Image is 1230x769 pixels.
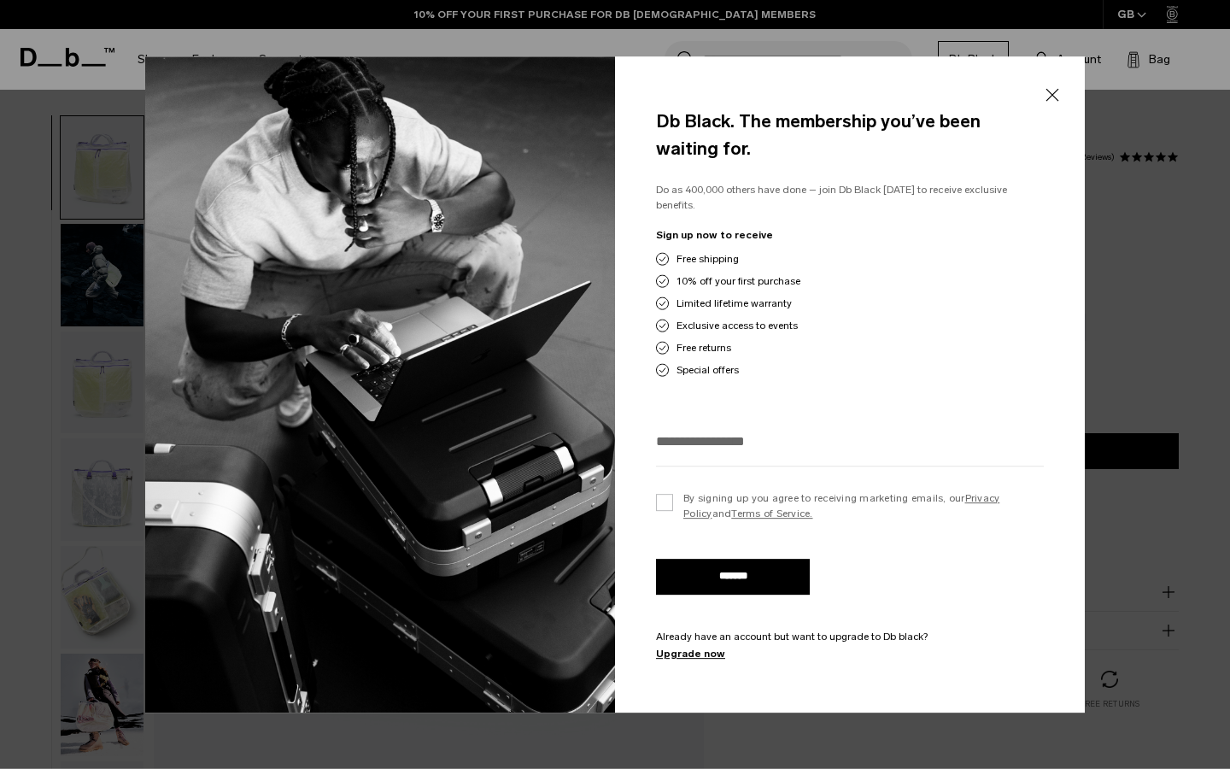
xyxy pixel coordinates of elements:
[676,296,792,311] span: Limited lifetime warranty
[676,273,800,289] span: 10% off your first purchase
[656,108,1044,161] h4: Db Black. The membership you’ve been waiting for.
[731,508,812,520] a: Terms of Service.
[676,362,739,378] span: Special offers
[656,646,1044,661] a: Upgrade now
[683,492,999,520] a: Privacy Policy
[656,227,1044,243] p: Sign up now to receive
[676,340,731,355] span: Free returns
[676,318,798,333] span: Exclusive access to events
[656,182,1044,214] p: Do as 400,000 others have done – join Db Black [DATE] to receive exclusive benefits.
[676,251,739,267] span: Free shipping
[656,629,1044,644] p: Already have an account but want to upgrade to Db black?
[656,490,1044,521] label: By signing up you agree to receiving marketing emails, our and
